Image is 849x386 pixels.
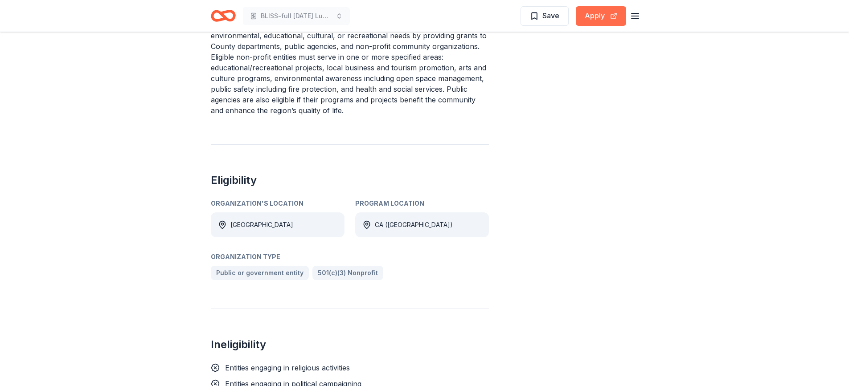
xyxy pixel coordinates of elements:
[211,173,489,187] h2: Eligibility
[312,266,383,280] a: 501(c)(3) Nonprofit
[211,198,345,209] div: Organization's Location
[521,6,569,26] button: Save
[576,6,626,26] button: Apply
[542,10,559,21] span: Save
[355,198,489,209] div: Program Location
[211,20,489,116] p: The Neighborhood Reinvestment Program aims to support community, social, environmental, education...
[216,268,304,278] span: Public or government entity
[211,252,489,262] div: Organization Type
[225,363,350,372] span: Entities engaging in religious activities
[243,7,350,25] button: BLISS-full [DATE] Luncheon
[375,219,453,230] div: CA ([GEOGRAPHIC_DATA])
[318,268,378,278] span: 501(c)(3) Nonprofit
[211,337,489,352] h2: Ineligibility
[261,11,332,21] span: BLISS-full [DATE] Luncheon
[211,5,236,26] a: Home
[211,266,309,280] a: Public or government entity
[230,219,293,230] div: [GEOGRAPHIC_DATA]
